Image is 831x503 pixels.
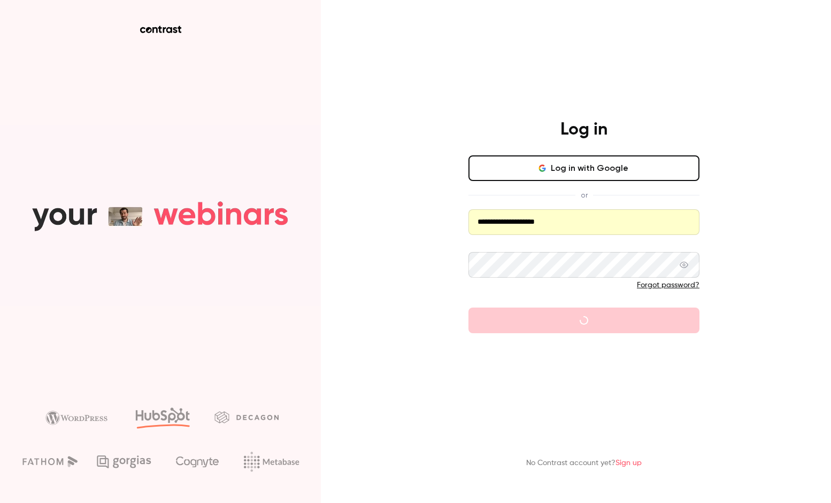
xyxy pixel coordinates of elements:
[575,190,593,201] span: or
[526,458,642,469] p: No Contrast account yet?
[214,411,279,423] img: decagon
[637,281,699,289] a: Forgot password?
[468,155,699,181] button: Log in with Google
[615,459,642,467] a: Sign up
[560,119,607,140] h4: Log in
